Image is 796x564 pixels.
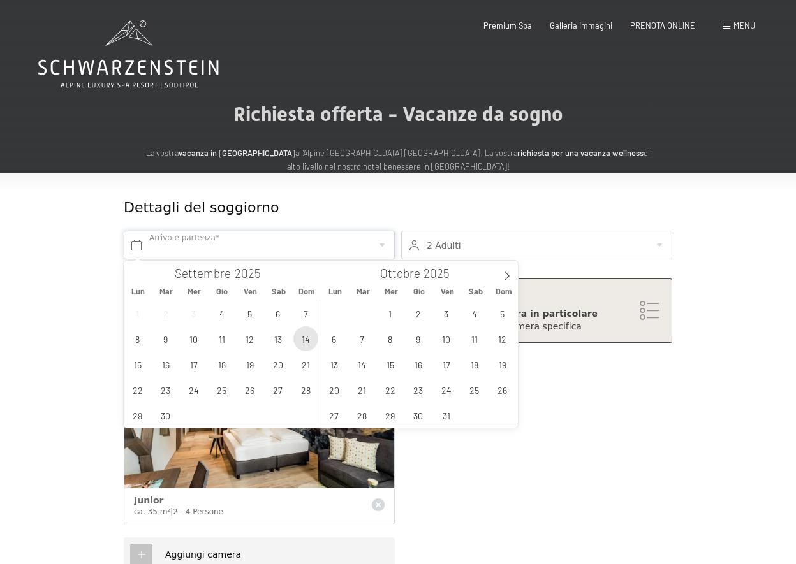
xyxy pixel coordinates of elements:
[125,403,150,428] span: Settembre 29, 2025
[434,377,459,402] span: Ottobre 24, 2025
[378,377,402,402] span: Ottobre 22, 2025
[181,326,206,351] span: Settembre 10, 2025
[550,20,612,31] a: Galleria immagini
[462,287,490,296] span: Sab
[237,326,262,351] span: Settembre 12, 2025
[415,321,659,333] div: Vorrei scegliere una camera specifica
[124,198,580,218] div: Dettagli del soggiorno
[377,287,405,296] span: Mer
[415,308,659,321] div: Prenotare una camera in particolare
[209,326,234,351] span: Settembre 11, 2025
[406,301,431,326] span: Ottobre 2, 2025
[434,352,459,377] span: Ottobre 17, 2025
[405,287,433,296] span: Gio
[124,372,394,488] img: Junior
[265,377,290,402] span: Settembre 27, 2025
[434,326,459,351] span: Ottobre 10, 2025
[293,326,318,351] span: Settembre 14, 2025
[265,301,290,326] span: Settembre 6, 2025
[181,352,206,377] span: Settembre 17, 2025
[265,287,293,296] span: Sab
[237,287,265,296] span: Ven
[237,352,262,377] span: Settembre 19, 2025
[321,352,346,377] span: Ottobre 13, 2025
[462,352,487,377] span: Ottobre 18, 2025
[517,148,644,158] strong: richiesta per una vacanza wellness
[153,326,178,351] span: Settembre 9, 2025
[350,403,374,428] span: Ottobre 28, 2025
[125,326,150,351] span: Settembre 8, 2025
[170,507,173,516] span: |
[143,147,653,173] p: La vostra all'Alpine [GEOGRAPHIC_DATA] [GEOGRAPHIC_DATA]. La vostra di alto livello nel nostro ho...
[349,287,377,296] span: Mar
[134,507,170,516] span: ca. 35 m²
[208,287,236,296] span: Gio
[175,268,231,280] span: Settembre
[237,301,262,326] span: Settembre 5, 2025
[420,266,462,280] input: Year
[378,403,402,428] span: Ottobre 29, 2025
[152,287,180,296] span: Mar
[165,549,241,560] span: Aggiungi camera
[209,377,234,402] span: Settembre 25, 2025
[125,377,150,402] span: Settembre 22, 2025
[233,102,563,126] span: Richiesta offerta - Vacanze da sogno
[462,326,487,351] span: Ottobre 11, 2025
[293,287,321,296] span: Dom
[209,352,234,377] span: Settembre 18, 2025
[181,377,206,402] span: Settembre 24, 2025
[630,20,695,31] a: PRENOTA ONLINE
[350,377,374,402] span: Ottobre 21, 2025
[173,507,223,516] span: 2 - 4 Persone
[434,287,462,296] span: Ven
[153,301,178,326] span: Settembre 2, 2025
[179,148,295,158] strong: vacanza in [GEOGRAPHIC_DATA]
[153,403,178,428] span: Settembre 30, 2025
[125,352,150,377] span: Settembre 15, 2025
[350,352,374,377] span: Ottobre 14, 2025
[134,495,163,505] span: Junior
[406,326,431,351] span: Ottobre 9, 2025
[321,377,346,402] span: Ottobre 20, 2025
[209,301,234,326] span: Settembre 4, 2025
[490,352,515,377] span: Ottobre 19, 2025
[265,326,290,351] span: Settembre 13, 2025
[406,403,431,428] span: Ottobre 30, 2025
[483,20,532,31] a: Premium Spa
[321,403,346,428] span: Ottobre 27, 2025
[321,287,349,296] span: Lun
[293,301,318,326] span: Settembre 7, 2025
[406,352,431,377] span: Ottobre 16, 2025
[350,326,374,351] span: Ottobre 7, 2025
[180,287,208,296] span: Mer
[231,266,273,280] input: Year
[265,352,290,377] span: Settembre 20, 2025
[490,287,518,296] span: Dom
[380,268,420,280] span: Ottobre
[434,403,459,428] span: Ottobre 31, 2025
[293,352,318,377] span: Settembre 21, 2025
[462,301,487,326] span: Ottobre 4, 2025
[490,377,515,402] span: Ottobre 26, 2025
[293,377,318,402] span: Settembre 28, 2025
[237,377,262,402] span: Settembre 26, 2025
[153,352,178,377] span: Settembre 16, 2025
[181,301,206,326] span: Settembre 3, 2025
[378,326,402,351] span: Ottobre 8, 2025
[125,301,150,326] span: Settembre 1, 2025
[321,326,346,351] span: Ottobre 6, 2025
[378,301,402,326] span: Ottobre 1, 2025
[490,301,515,326] span: Ottobre 5, 2025
[733,20,755,31] span: Menu
[490,326,515,351] span: Ottobre 12, 2025
[462,377,487,402] span: Ottobre 25, 2025
[124,287,152,296] span: Lun
[434,301,459,326] span: Ottobre 3, 2025
[378,352,402,377] span: Ottobre 15, 2025
[406,377,431,402] span: Ottobre 23, 2025
[153,377,178,402] span: Settembre 23, 2025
